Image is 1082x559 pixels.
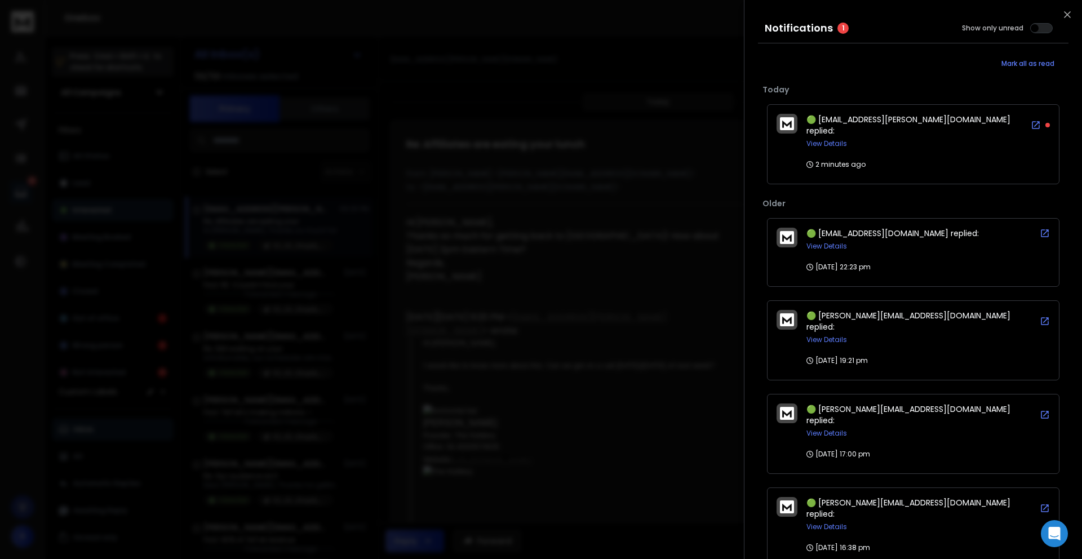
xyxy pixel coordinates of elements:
[762,84,1064,95] p: Today
[806,497,1010,520] span: 🟢 [PERSON_NAME][EMAIL_ADDRESS][DOMAIN_NAME] replied:
[780,500,794,513] img: logo
[987,52,1068,75] button: Mark all as read
[806,139,847,148] button: View Details
[1001,59,1054,68] span: Mark all as read
[806,114,1010,136] span: 🟢 [EMAIL_ADDRESS][PERSON_NAME][DOMAIN_NAME] replied:
[806,228,979,239] span: 🟢 [EMAIL_ADDRESS][DOMAIN_NAME] replied:
[962,24,1023,33] label: Show only unread
[780,313,794,326] img: logo
[806,403,1010,426] span: 🟢 [PERSON_NAME][EMAIL_ADDRESS][DOMAIN_NAME] replied:
[1041,520,1068,547] div: Open Intercom Messenger
[837,23,849,34] span: 1
[806,242,847,251] button: View Details
[780,231,794,244] img: logo
[806,263,871,272] p: [DATE] 22:23 pm
[780,117,794,130] img: logo
[806,310,1010,332] span: 🟢 [PERSON_NAME][EMAIL_ADDRESS][DOMAIN_NAME] replied:
[780,407,794,420] img: logo
[806,450,870,459] p: [DATE] 17:00 pm
[806,356,868,365] p: [DATE] 19:21 pm
[806,429,847,438] button: View Details
[806,543,870,552] p: [DATE] 16:38 pm
[765,20,833,36] h3: Notifications
[806,335,847,344] button: View Details
[806,160,866,169] p: 2 minutes ago
[762,198,1064,209] p: Older
[806,522,847,531] button: View Details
